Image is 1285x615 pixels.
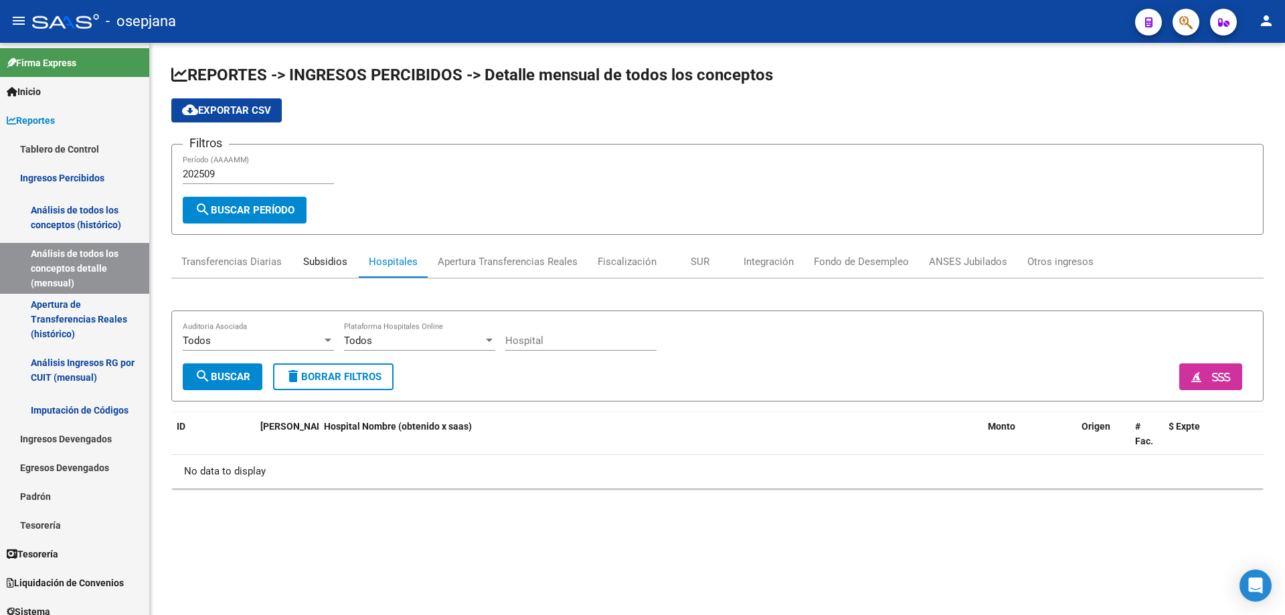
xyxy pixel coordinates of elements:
span: Todos [344,335,372,347]
div: Integración [744,254,794,269]
span: REPORTES -> INGRESOS PERCIBIDOS -> Detalle mensual de todos los conceptos [171,66,773,84]
datatable-header-cell: ID [171,412,211,456]
mat-icon: menu [11,13,27,29]
span: Reportes [7,113,55,128]
span: ID [177,421,185,432]
h3: Filtros [183,134,229,153]
div: Otros ingresos [1027,254,1094,269]
mat-icon: cloud_download [182,102,198,118]
div: Fiscalización [598,254,657,269]
span: Firma Express [7,56,76,70]
button: Buscar Período [183,197,307,224]
span: $ Expte [1169,421,1200,432]
datatable-header-cell: # Fac. [1130,412,1163,456]
span: Hospital Nombre (obtenido x saas) [324,421,472,432]
span: Todos [183,335,211,347]
div: Subsidios [303,254,347,269]
span: Inicio [7,84,41,99]
span: # Fac. [1135,421,1153,447]
div: ANSES Jubilados [929,254,1007,269]
datatable-header-cell: Monto [982,412,1076,456]
mat-icon: search [195,368,211,384]
datatable-header-cell: Origen [1076,412,1130,456]
span: Liquidación de Convenios [7,576,124,590]
button: Exportar CSV [171,98,282,122]
span: - osepjana [106,7,176,36]
datatable-header-cell: Hospital Nombre (obtenido x saas) [319,412,982,456]
span: Origen [1082,421,1110,432]
datatable-header-cell: $ Expte [1163,412,1244,456]
mat-icon: delete [285,368,301,384]
div: Transferencias Diarias [181,254,282,269]
div: Open Intercom Messenger [1239,569,1272,602]
button: Borrar Filtros [273,363,394,390]
span: Buscar [195,371,250,383]
span: Borrar Filtros [285,371,381,383]
div: Fondo de Desempleo [814,254,909,269]
div: No data to display [171,455,1264,489]
datatable-header-cell: Fecha Debitado [255,412,319,456]
span: Exportar CSV [182,104,271,116]
span: Tesorería [7,547,58,561]
span: Monto [988,421,1015,432]
div: Hospitales [369,254,418,269]
span: Buscar Período [195,204,294,216]
div: Apertura Transferencias Reales [438,254,578,269]
span: [PERSON_NAME] [260,421,333,432]
div: SUR [691,254,709,269]
mat-icon: person [1258,13,1274,29]
button: Buscar [183,363,262,390]
mat-icon: search [195,201,211,217]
